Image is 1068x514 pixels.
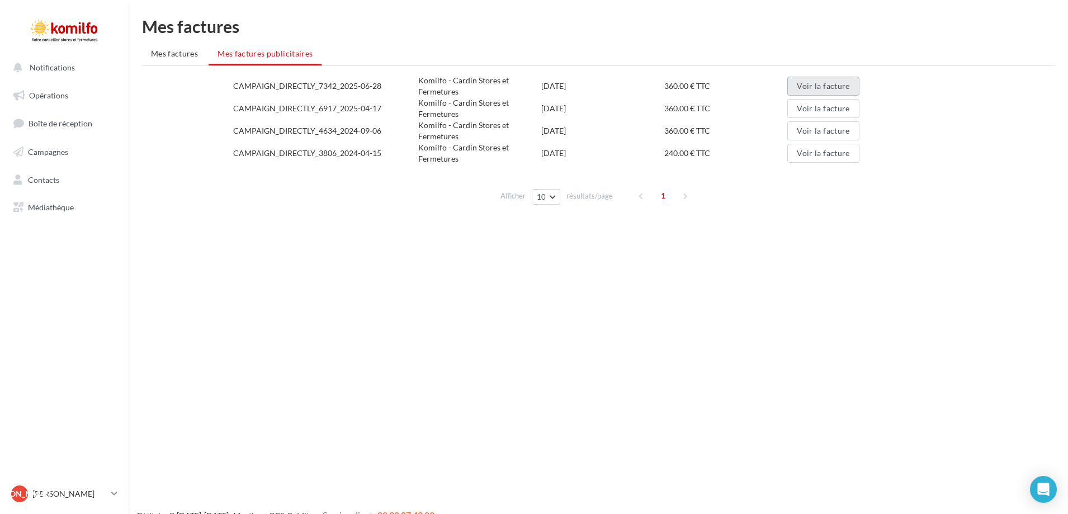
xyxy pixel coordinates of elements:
div: [DATE] [541,148,664,159]
div: 360.00 € TTC [664,125,787,136]
div: [DATE] [541,81,664,92]
div: [DATE] [541,103,664,114]
div: 360.00 € TTC [664,81,787,92]
p: [PERSON_NAME] [32,488,107,499]
span: Boîte de réception [29,119,92,128]
button: Voir la facture [787,99,859,118]
span: Notifications [30,63,75,72]
span: Médiathèque [28,202,74,212]
span: Campagnes [28,147,68,157]
div: CAMPAIGN_DIRECTLY_6917_2025-04-17 [233,103,418,114]
span: résultats/page [566,191,613,201]
div: Komilfo - Cardin Stores et Fermetures [418,97,541,120]
span: Afficher [500,191,526,201]
div: Komilfo - Cardin Stores et Fermetures [418,75,541,97]
div: 240.00 € TTC [664,148,787,159]
button: Voir la facture [787,77,859,96]
button: Notifications [7,56,117,79]
a: [PERSON_NAME] [PERSON_NAME] [9,483,120,504]
span: 1 [654,187,672,205]
div: Komilfo - Cardin Stores et Fermetures [418,142,541,164]
a: Contacts [7,168,122,192]
div: CAMPAIGN_DIRECTLY_7342_2025-06-28 [233,81,418,92]
span: Mes factures [151,49,198,58]
span: 10 [537,192,546,201]
button: Voir la facture [787,121,859,140]
span: Contacts [28,175,59,184]
button: Voir la facture [787,144,859,163]
button: 10 [532,189,560,205]
a: Boîte de réception [7,111,122,135]
a: Médiathèque [7,196,122,219]
div: [DATE] [541,125,664,136]
a: Opérations [7,84,122,107]
div: Komilfo - Cardin Stores et Fermetures [418,120,541,142]
div: 360.00 € TTC [664,103,787,114]
h1: Mes factures [142,18,1055,35]
div: CAMPAIGN_DIRECTLY_4634_2024-09-06 [233,125,418,136]
span: Opérations [29,91,68,100]
a: Campagnes [7,140,122,164]
div: CAMPAIGN_DIRECTLY_3806_2024-04-15 [233,148,418,159]
div: Open Intercom Messenger [1030,476,1057,503]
